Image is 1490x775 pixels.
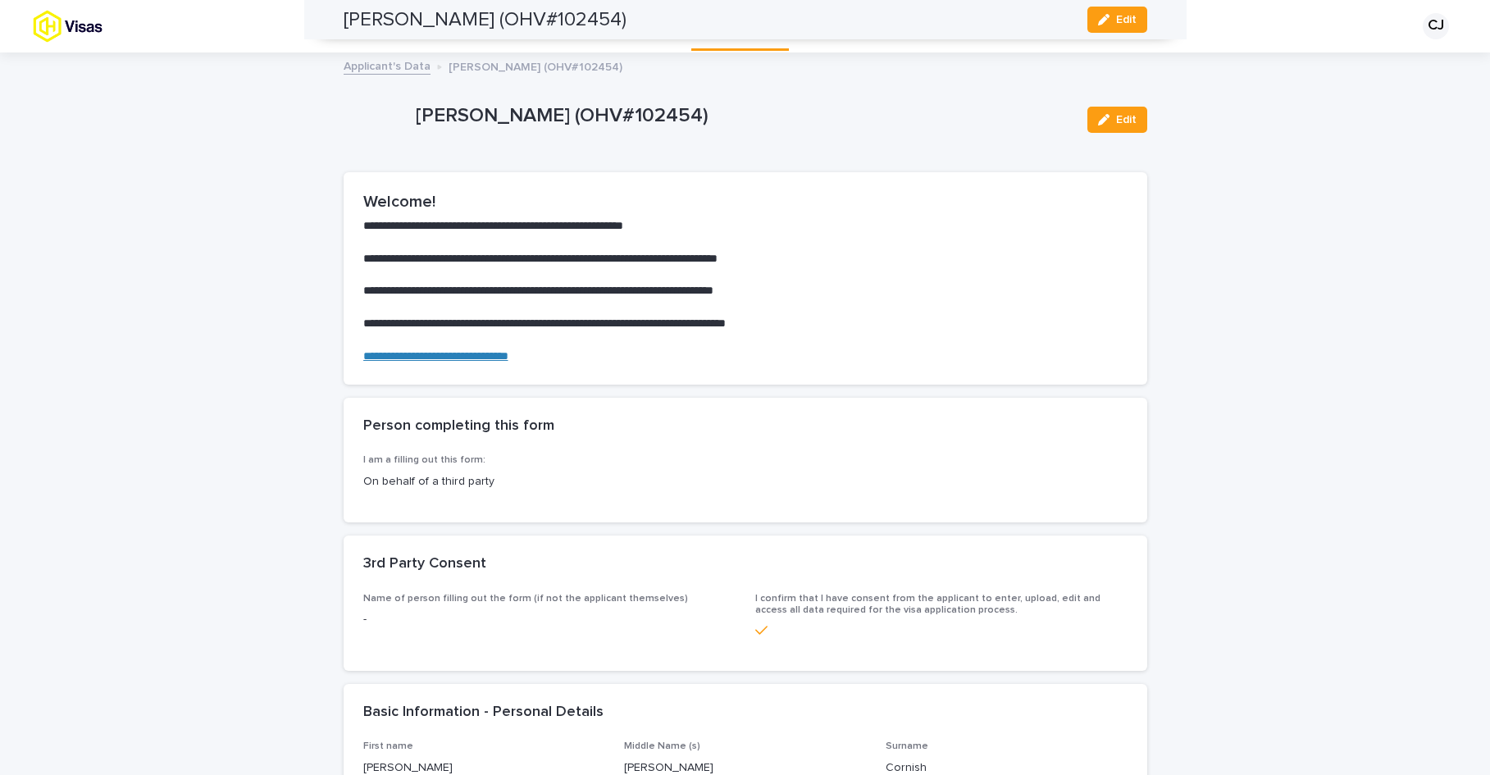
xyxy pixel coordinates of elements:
[449,57,622,75] p: [PERSON_NAME] (OHV#102454)
[416,104,1074,128] p: [PERSON_NAME] (OHV#102454)
[1116,114,1137,125] span: Edit
[363,741,413,751] span: First name
[1087,107,1147,133] button: Edit
[624,741,700,751] span: Middle Name (s)
[1423,13,1449,39] div: CJ
[363,192,1128,212] h2: Welcome!
[363,594,688,604] span: Name of person filling out the form (if not the applicant themselves)
[755,594,1100,615] span: I confirm that I have consent from the applicant to enter, upload, edit and access all data requi...
[886,741,928,751] span: Surname
[363,417,554,435] h2: Person completing this form
[363,611,736,628] p: -
[344,56,431,75] a: Applicant's Data
[33,10,161,43] img: tx8HrbJQv2PFQx4TXEq5
[363,704,604,722] h2: Basic Information - Personal Details
[363,555,486,573] h2: 3rd Party Consent
[363,455,485,465] span: I am a filling out this form:
[363,473,605,490] p: On behalf of a third party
